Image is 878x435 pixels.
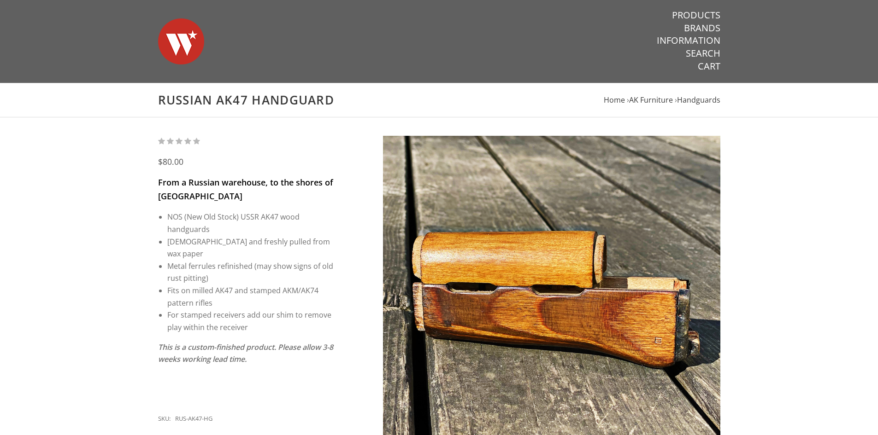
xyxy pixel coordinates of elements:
a: Products [672,9,720,21]
a: Search [686,47,720,59]
span: For stamped receivers add our shim to remove play within the receiver [167,310,331,332]
span: From a Russian warehouse, to the shores of [GEOGRAPHIC_DATA] [158,177,333,202]
a: Information [657,35,720,46]
div: RUS-AK47-HG [175,414,212,424]
li: › [675,94,720,106]
a: Brands [684,22,720,34]
h1: Russian AK47 Handguard [158,93,720,108]
a: Handguards [677,95,720,105]
span: $80.00 [158,156,183,167]
a: AK Furniture [629,95,673,105]
li: [DEMOGRAPHIC_DATA] and freshly pulled from wax paper [167,236,335,260]
em: This is a custom-finished product. Please allow 3-8 weeks working lead time. [158,342,333,365]
a: Home [604,95,625,105]
li: Fits on milled AK47 and stamped AKM/AK74 pattern rifles [167,284,335,309]
div: SKU: [158,414,171,424]
li: › [627,94,673,106]
img: Warsaw Wood Co. [158,9,204,74]
li: NOS (New Old Stock) USSR AK47 wood handguards [167,211,335,235]
a: Cart [698,60,720,72]
li: Metal ferrules refinished (may show signs of old rust pitting) [167,260,335,284]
